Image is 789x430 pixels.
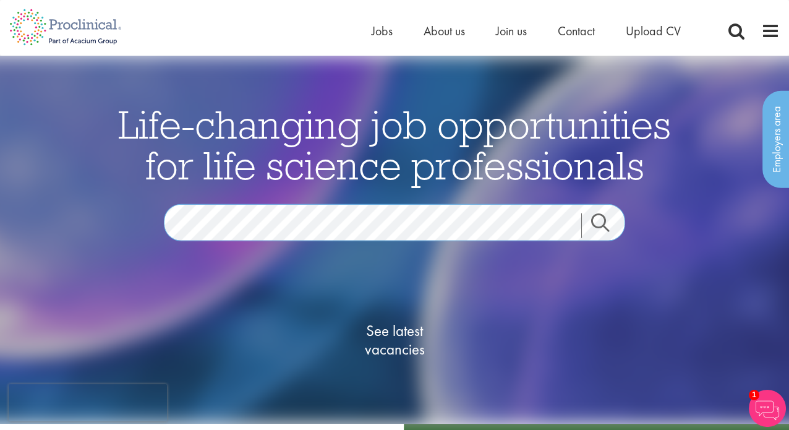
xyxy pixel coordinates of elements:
a: See latestvacancies [333,272,456,408]
iframe: reCAPTCHA [9,384,167,421]
a: Upload CV [626,23,681,39]
span: 1 [749,390,759,400]
span: Life-changing job opportunities for life science professionals [118,100,671,190]
a: About us [424,23,465,39]
a: Jobs [372,23,393,39]
img: Chatbot [749,390,786,427]
span: See latest vacancies [333,322,456,359]
a: Contact [558,23,595,39]
a: Job search submit button [581,213,634,238]
a: Join us [496,23,527,39]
